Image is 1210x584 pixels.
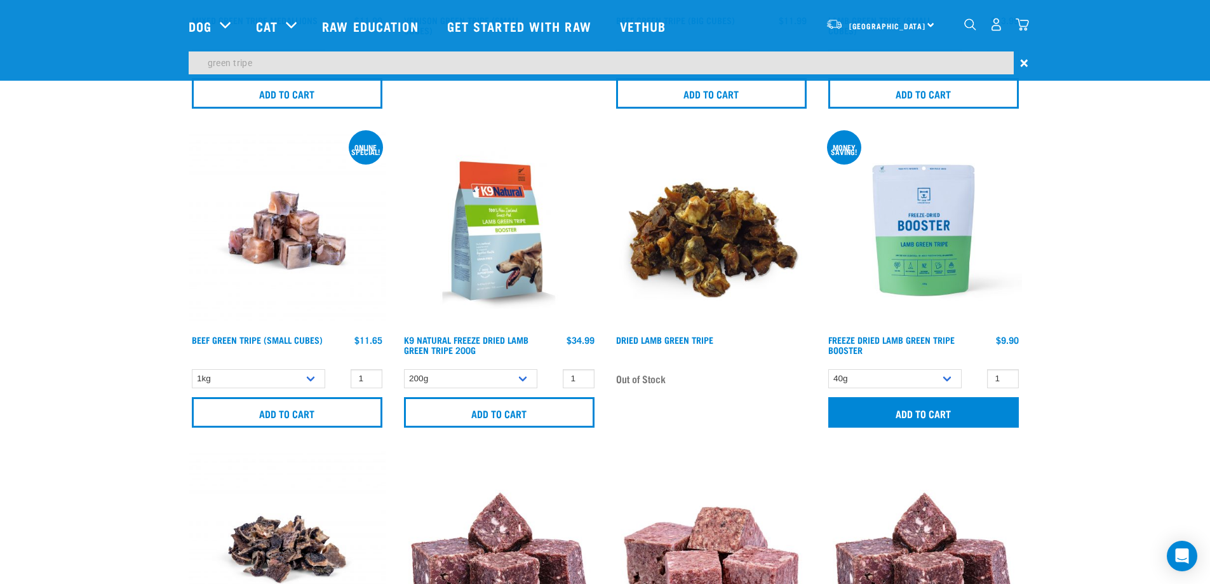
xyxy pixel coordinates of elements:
[996,335,1019,345] div: $9.90
[192,78,382,109] input: Add to cart
[849,24,926,28] span: [GEOGRAPHIC_DATA]
[616,337,713,342] a: Dried Lamb Green Tripe
[404,337,528,352] a: K9 Natural Freeze Dried Lamb Green Tripe 200g
[434,1,607,51] a: Get started with Raw
[563,369,595,389] input: 1
[825,132,1022,329] img: Freeze Dried Lamb Green Tripe
[256,17,278,36] a: Cat
[826,18,843,30] img: van-moving.png
[309,1,434,51] a: Raw Education
[613,132,810,329] img: Pile Of Dried Lamb Tripe For Pets
[189,132,386,329] img: Beef Tripe Bites 1634
[607,1,682,51] a: Vethub
[351,369,382,389] input: 1
[964,18,976,31] img: home-icon-1@2x.png
[401,132,598,329] img: K9 Square
[1167,541,1197,571] div: Open Intercom Messenger
[567,335,595,345] div: $34.99
[828,337,955,352] a: Freeze Dried Lamb Green Tripe Booster
[192,397,382,428] input: Add to cart
[828,78,1019,109] input: Add to cart
[990,18,1003,31] img: user.png
[1016,18,1029,31] img: home-icon@2x.png
[1020,51,1028,74] span: ×
[354,335,382,345] div: $11.65
[616,369,666,388] span: Out of Stock
[404,397,595,428] input: Add to cart
[192,337,323,342] a: Beef Green Tripe (Small Cubes)
[349,145,383,154] div: ONLINE SPECIAL!
[616,78,807,109] input: Add to cart
[827,145,861,154] div: Money saving!
[189,51,1014,74] input: Search...
[828,397,1019,428] input: Add to cart
[189,17,212,36] a: Dog
[987,369,1019,389] input: 1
